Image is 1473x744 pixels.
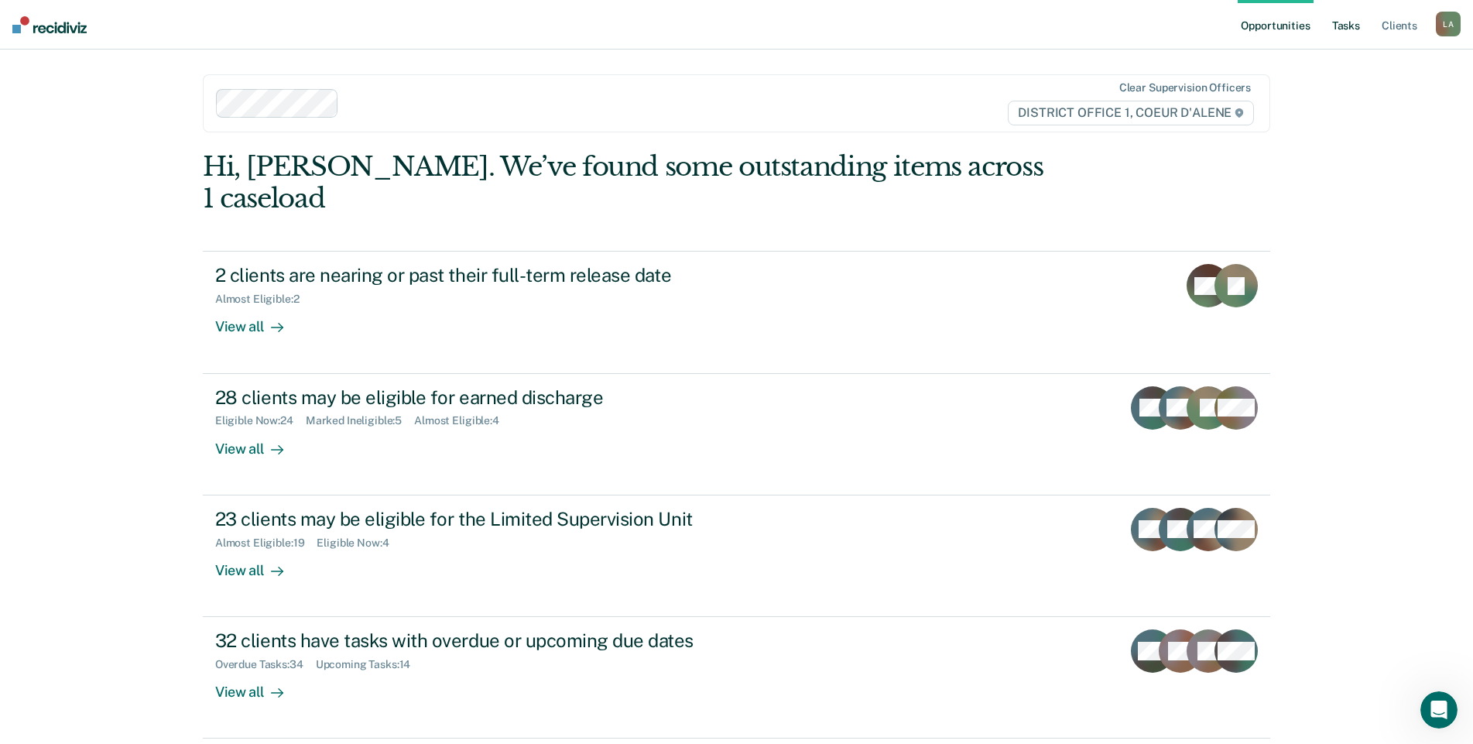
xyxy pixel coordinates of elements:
[215,414,306,427] div: Eligible Now : 24
[215,537,317,550] div: Almost Eligible : 19
[215,549,302,579] div: View all
[215,508,759,530] div: 23 clients may be eligible for the Limited Supervision Unit
[215,386,759,409] div: 28 clients may be eligible for earned discharge
[1436,12,1461,36] div: L A
[203,374,1270,495] a: 28 clients may be eligible for earned dischargeEligible Now:24Marked Ineligible:5Almost Eligible:...
[316,658,423,671] div: Upcoming Tasks : 14
[1119,81,1251,94] div: Clear supervision officers
[414,414,512,427] div: Almost Eligible : 4
[203,251,1270,373] a: 2 clients are nearing or past their full-term release dateAlmost Eligible:2View all
[317,537,401,550] div: Eligible Now : 4
[215,658,316,671] div: Overdue Tasks : 34
[1008,101,1254,125] span: DISTRICT OFFICE 1, COEUR D'ALENE
[215,427,302,458] div: View all
[215,671,302,701] div: View all
[215,264,759,286] div: 2 clients are nearing or past their full-term release date
[306,414,414,427] div: Marked Ineligible : 5
[1420,691,1458,729] iframe: Intercom live chat
[215,306,302,336] div: View all
[215,293,312,306] div: Almost Eligible : 2
[1436,12,1461,36] button: LA
[203,151,1057,214] div: Hi, [PERSON_NAME]. We’ve found some outstanding items across 1 caseload
[215,629,759,652] div: 32 clients have tasks with overdue or upcoming due dates
[12,16,87,33] img: Recidiviz
[203,617,1270,739] a: 32 clients have tasks with overdue or upcoming due datesOverdue Tasks:34Upcoming Tasks:14View all
[203,495,1270,617] a: 23 clients may be eligible for the Limited Supervision UnitAlmost Eligible:19Eligible Now:4View all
